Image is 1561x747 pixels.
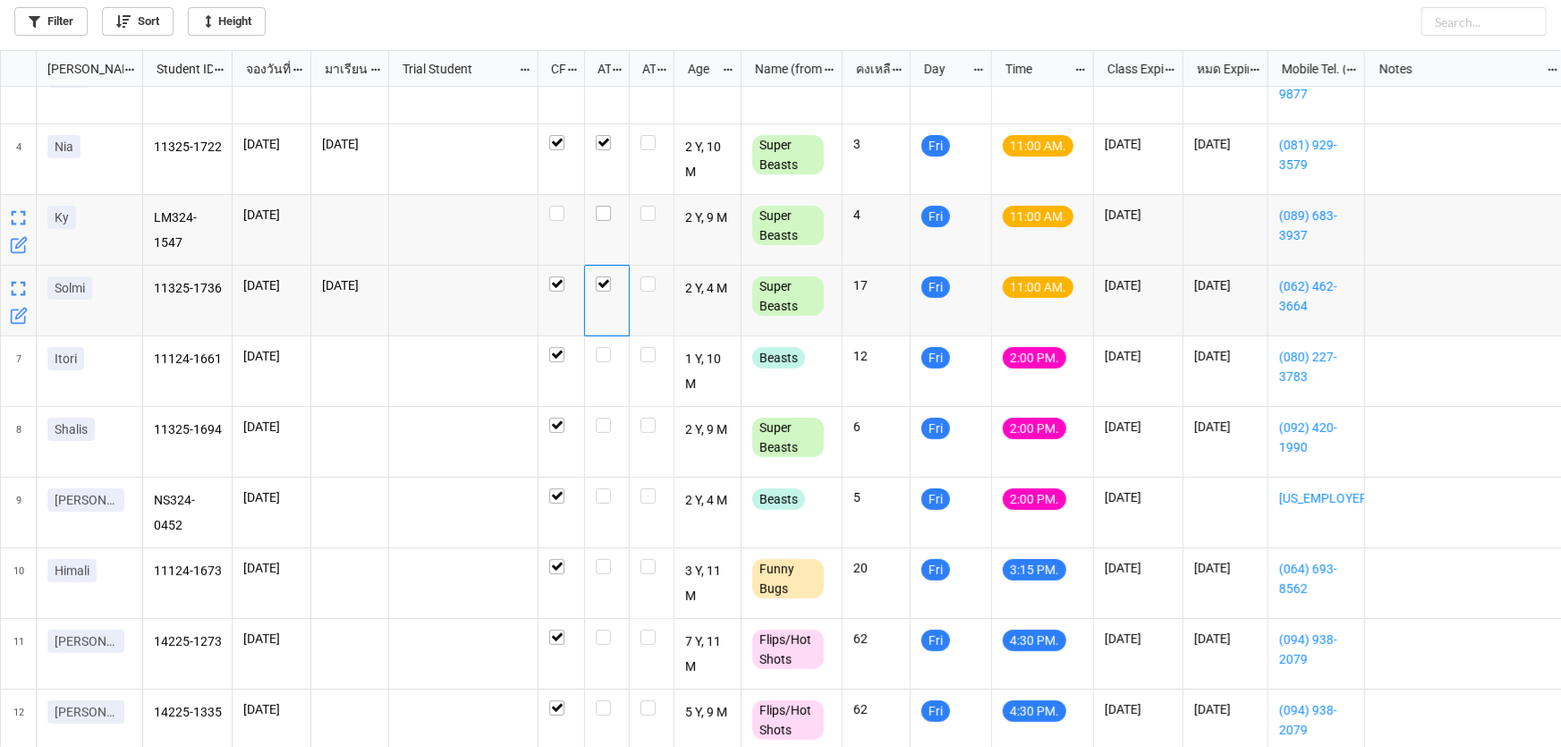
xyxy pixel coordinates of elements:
div: Mobile Tel. (from Nick Name) [1271,59,1345,79]
span: 10 [13,548,24,618]
p: NS324-0452 [154,488,222,537]
p: [DATE] [1194,135,1257,153]
p: 6 [853,418,899,436]
p: 3 [853,135,899,153]
p: 5 [853,488,899,506]
div: 2:00 PM. [1003,488,1066,510]
div: 11:00 AM. [1003,276,1073,298]
p: [DATE] [1194,347,1257,365]
p: [DATE] [243,559,300,577]
div: คงเหลือ (from Nick Name) [845,59,892,79]
p: 62 [853,700,899,718]
div: Class Expiration [1097,59,1164,79]
span: 11 [13,619,24,689]
p: 11124-1673 [154,559,222,584]
div: Flips/Hot Shots [752,630,824,669]
p: 1 Y, 10 M [685,347,731,395]
div: Fri [921,206,950,227]
p: [DATE] [1105,135,1172,153]
p: [DATE] [1105,418,1172,436]
p: [DATE] [1105,630,1172,648]
div: Fri [921,135,950,157]
span: 3 [16,54,21,123]
div: Flips/Hot Shots [752,700,824,740]
p: [DATE] [243,276,300,294]
div: มาเรียน [314,59,370,79]
p: 11325-1694 [154,418,222,443]
p: 11124-1661 [154,347,222,372]
a: (094) 938-2079 [1279,630,1353,669]
p: [DATE] [1105,488,1172,506]
div: Funny Bugs [752,559,824,598]
a: (080) 227-3783 [1279,347,1353,386]
p: [DATE] [243,630,300,648]
p: [DATE] [243,488,300,506]
div: Trial Student [392,59,518,79]
a: (081) 929-3579 [1279,135,1353,174]
p: [DATE] [1105,206,1172,224]
p: 2 Y, 4 M [685,276,731,301]
div: Beasts [752,488,805,510]
input: Search... [1421,7,1547,36]
div: 4:30 PM. [1003,630,1066,651]
p: [DATE] [322,276,378,294]
p: 2 Y, 10 M [685,135,731,183]
p: [DATE] [243,418,300,436]
div: 11:00 AM. [1003,206,1073,227]
p: [PERSON_NAME] [55,632,117,650]
div: Name (from Class) [744,59,823,79]
p: [DATE] [1105,559,1172,577]
div: Age [677,59,723,79]
p: [DATE] [1194,700,1257,718]
a: Filter [14,7,88,36]
div: จองวันที่ [235,59,293,79]
p: [DATE] [1194,559,1257,577]
div: 4:30 PM. [1003,700,1066,722]
div: Fri [921,347,950,369]
div: 2:00 PM. [1003,347,1066,369]
div: [PERSON_NAME] Name [37,59,123,79]
div: grid [1,51,143,87]
p: 12 [853,347,899,365]
p: 5 Y, 9 M [685,700,731,726]
p: [DATE] [1105,347,1172,365]
p: Itori [55,350,77,368]
span: 8 [16,407,21,477]
p: [PERSON_NAME] [55,491,117,509]
p: 7 Y, 11 M [685,630,731,678]
div: Super Beasts [752,206,824,245]
p: [DATE] [1194,276,1257,294]
div: Fri [921,276,950,298]
div: CF [540,59,566,79]
div: Fri [921,488,950,510]
p: 2 Y, 4 M [685,488,731,514]
div: Time [995,59,1074,79]
div: 11:00 AM. [1003,135,1073,157]
div: ATT [587,59,612,79]
div: 2:00 PM. [1003,418,1066,439]
a: Sort [102,7,174,36]
p: LM324-1547 [154,206,222,254]
p: Ky [55,208,69,226]
div: Day [913,59,972,79]
p: 20 [853,559,899,577]
div: Notes [1369,59,1548,79]
div: Fri [921,418,950,439]
p: 17 [853,276,899,294]
p: 4 [853,206,899,224]
span: 7 [16,336,21,406]
a: Height [188,7,266,36]
div: หมด Expired date (from [PERSON_NAME] Name) [1186,59,1249,79]
p: [DATE] [1105,700,1172,718]
div: Fri [921,700,950,722]
p: 2 Y, 9 M [685,206,731,231]
div: Super Beasts [752,276,824,316]
p: Solmi [55,279,85,297]
p: [DATE] [243,135,300,153]
p: Shalis [55,420,88,438]
p: 14225-1335 [154,700,222,726]
p: 14225-1273 [154,630,222,655]
div: ATK [632,59,657,79]
p: [DATE] [1105,276,1172,294]
p: 11325-1722 [154,135,222,160]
